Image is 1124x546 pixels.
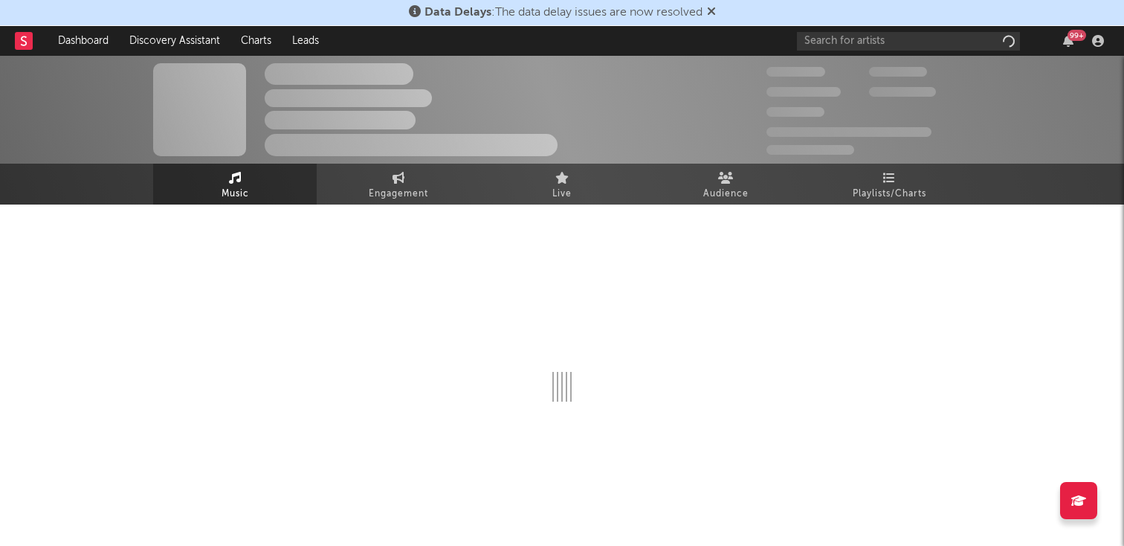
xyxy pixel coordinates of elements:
span: Live [552,185,572,203]
span: 50 000 000 Monthly Listeners [766,127,931,137]
a: Live [480,164,644,205]
a: Charts [230,26,282,56]
a: Leads [282,26,329,56]
div: 99 + [1068,30,1086,41]
span: Music [222,185,249,203]
span: 50 000 000 [766,87,841,97]
span: 300 000 [766,67,825,77]
a: Audience [644,164,807,205]
span: 1 000 000 [869,87,936,97]
button: 99+ [1063,35,1073,47]
span: Audience [703,185,749,203]
span: Engagement [369,185,428,203]
a: Music [153,164,317,205]
span: 100 000 [869,67,927,77]
span: Jump Score: 85.0 [766,145,854,155]
span: Playlists/Charts [853,185,926,203]
span: 100 000 [766,107,824,117]
a: Engagement [317,164,480,205]
a: Playlists/Charts [807,164,971,205]
input: Search for artists [797,32,1020,51]
span: Dismiss [707,7,716,19]
span: Data Delays [424,7,491,19]
span: : The data delay issues are now resolved [424,7,702,19]
a: Discovery Assistant [119,26,230,56]
a: Dashboard [48,26,119,56]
